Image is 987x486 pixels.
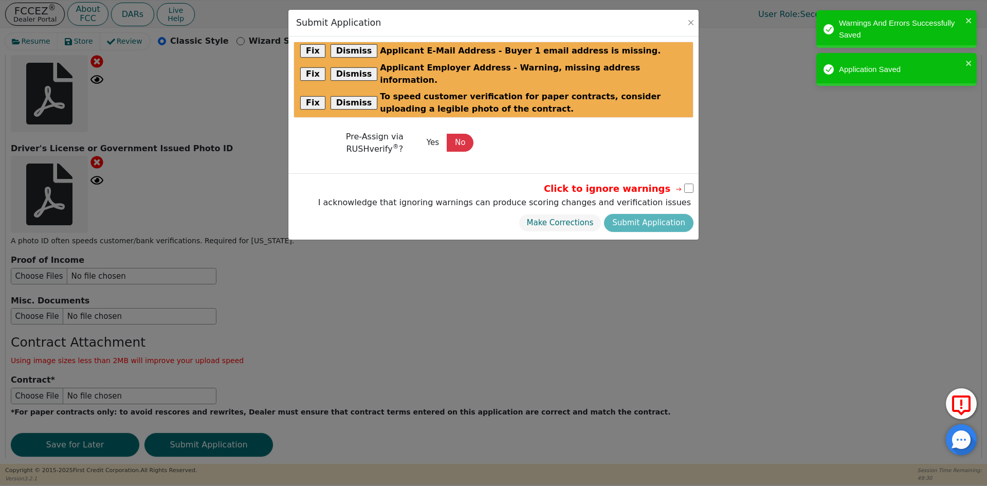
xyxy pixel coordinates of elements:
button: Dismiss [331,67,378,81]
span: Applicant Employer Address - Warning, missing address information. [380,62,687,86]
button: Dismiss [331,96,378,110]
button: Report Error to FCC [946,388,977,419]
button: close [965,14,973,26]
button: Dismiss [331,44,378,58]
button: close [965,57,973,69]
span: Click to ignore warnings [544,182,683,195]
span: Applicant E-Mail Address - Buyer 1 email address is missing. [380,45,661,57]
span: To speed customer verification for paper contracts, consider uploading a legible photo of the con... [380,91,687,115]
sup: ® [393,143,399,150]
button: Fix [300,67,325,81]
span: Pre-Assign via RUSHverify ? [346,132,404,154]
button: Fix [300,96,325,110]
label: I acknowledge that ignoring warnings can produce scoring changes and verification issues [316,196,693,209]
button: Close [686,17,696,28]
button: No [447,134,473,152]
div: Application Saved [839,64,962,76]
button: Make Corrections [519,214,602,232]
h3: Submit Application [296,17,381,28]
button: Yes [418,134,447,152]
button: Fix [300,44,325,58]
div: Warnings And Errors Successfully Saved [839,17,962,41]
